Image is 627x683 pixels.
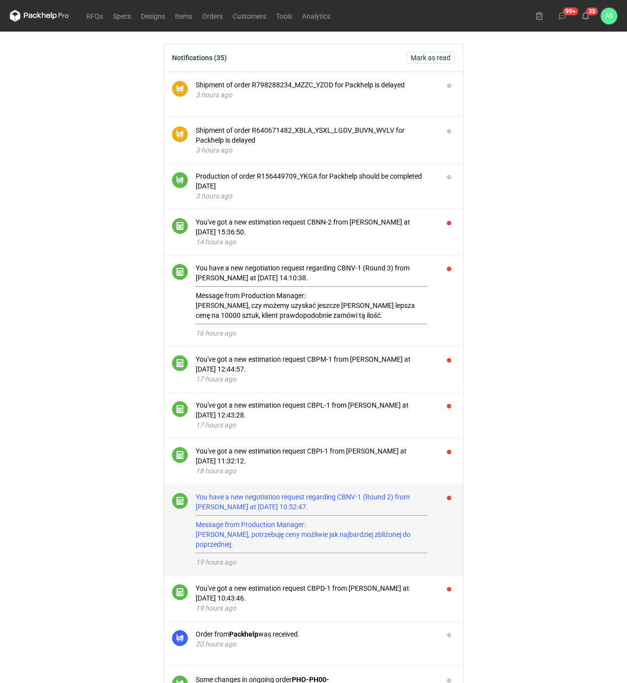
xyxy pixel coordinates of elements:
[196,237,435,247] div: 14 hours ago
[196,145,435,155] div: 3 hours ago
[196,191,435,201] div: 3 hours ago
[196,217,435,237] div: You've got a new estimation request CBNN-2 from [PERSON_NAME] at [DATE] 15:36:50.
[228,10,271,22] a: Customers
[81,10,108,22] a: RFQs
[196,354,435,384] button: You've got a new estimation request CBPM-1 from [PERSON_NAME] at [DATE] 12:44:57.17 hours ago
[196,125,435,155] button: Shipment of order R640671482_XBLA_YSXL_LGDV_BUVN_WVLV for Packhelp is delayed3 hours ago
[196,629,435,649] button: Order fromPackhelpwas received.20 hours ago
[196,446,435,466] div: You've got a new estimation request CBPI-1 from [PERSON_NAME] at [DATE] 11:32:12.
[196,374,435,384] div: 17 hours ago
[406,52,455,64] button: Mark as read
[196,603,435,613] div: 19 hours ago
[196,492,435,554] div: You have a new negotiation request regarding CBNV-1 (Round 2) from [PERSON_NAME] at [DATE] 10:52:...
[196,446,435,476] button: You've got a new estimation request CBPI-1 from [PERSON_NAME] at [DATE] 11:32:12.18 hours ago
[601,8,617,24] div: Adrian Świerżewski
[196,639,435,649] div: 20 hours ago
[196,217,435,247] button: You've got a new estimation request CBNN-2 from [PERSON_NAME] at [DATE] 15:36:50.14 hours ago
[197,10,228,22] a: Orders
[196,400,435,430] button: You've got a new estimation request CBPL-1 from [PERSON_NAME] at [DATE] 12:43:28.17 hours ago
[10,10,69,22] svg: Packhelp Pro
[196,171,435,201] button: Production of order R156449709_YKGA for Packhelp should be completed [DATE]3 hours ago
[578,8,593,24] button: 35
[196,492,435,567] button: You have a new negotiation request regarding CBNV-1 (Round 2) from [PERSON_NAME] at [DATE] 10:52:...
[196,354,435,374] div: You've got a new estimation request CBPM-1 from [PERSON_NAME] at [DATE] 12:44:57.
[196,557,435,567] div: 19 hours ago
[196,629,435,639] div: Order from was received.
[196,466,435,476] div: 18 hours ago
[196,263,435,325] div: You have a new negotiation request regarding CBNV-1 (Round 3) from [PERSON_NAME] at [DATE] 14:10:...
[196,80,435,100] button: Shipment of order R798288234_MZZC_YZOD for Packhelp is delayed3 hours ago
[196,171,435,191] div: Production of order R156449709_YKGA for Packhelp should be completed [DATE]
[297,10,335,22] a: Analytics
[196,583,435,603] div: You've got a new estimation request CBPD-1 from [PERSON_NAME] at [DATE] 10:43:46.
[136,10,170,22] a: Designs
[196,125,435,145] div: Shipment of order R640671482_XBLA_YSXL_LGDV_BUVN_WVLV for Packhelp is delayed
[411,54,451,61] span: Mark as read
[196,263,435,338] button: You have a new negotiation request regarding CBNV-1 (Round 3) from [PERSON_NAME] at [DATE] 14:10:...
[196,400,435,420] div: You've got a new estimation request CBPL-1 from [PERSON_NAME] at [DATE] 12:43:28.
[108,10,136,22] a: Specs
[196,420,435,430] div: 17 hours ago
[172,54,227,62] div: Notifications (35)
[555,8,570,24] button: 99+
[271,10,297,22] a: Tools
[196,80,435,90] div: Shipment of order R798288234_MZZC_YZOD for Packhelp is delayed
[196,328,435,338] div: 16 hours ago
[196,583,435,613] button: You've got a new estimation request CBPD-1 from [PERSON_NAME] at [DATE] 10:43:46.19 hours ago
[170,10,197,22] a: Items
[229,630,258,638] strong: Packhelp
[196,90,435,100] div: 3 hours ago
[601,8,617,24] button: AŚ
